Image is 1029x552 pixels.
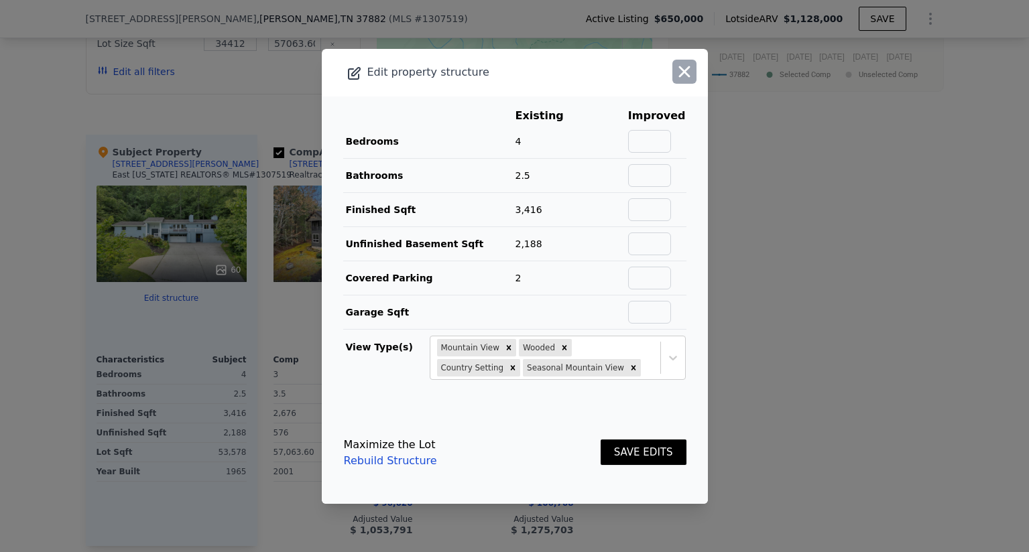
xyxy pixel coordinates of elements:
[437,359,506,376] div: Country Setting
[515,107,585,125] th: Existing
[516,238,542,249] span: 2,188
[557,339,572,356] div: Remove Wooded
[437,339,501,356] div: Mountain View
[516,204,542,215] span: 3,416
[343,226,515,261] td: Unfinished Basement Sqft
[627,107,686,125] th: Improved
[519,339,557,356] div: Wooded
[343,295,515,329] td: Garage Sqft
[343,330,429,381] td: View Type(s)
[523,359,626,376] div: Seasonal Mountain View
[343,192,515,226] td: Finished Sqft
[344,437,437,453] div: Maximize the Lot
[343,125,515,159] td: Bedrooms
[322,63,631,82] div: Edit property structure
[505,359,520,376] div: Remove Country Setting
[516,136,522,147] span: 4
[516,273,522,283] span: 2
[344,453,437,469] a: Rebuild Structure
[601,439,686,466] button: SAVE EDITS
[516,170,530,181] span: 2.5
[343,261,515,295] td: Covered Parking
[501,339,516,356] div: Remove Mountain View
[626,359,641,376] div: Remove Seasonal Mountain View
[343,158,515,192] td: Bathrooms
